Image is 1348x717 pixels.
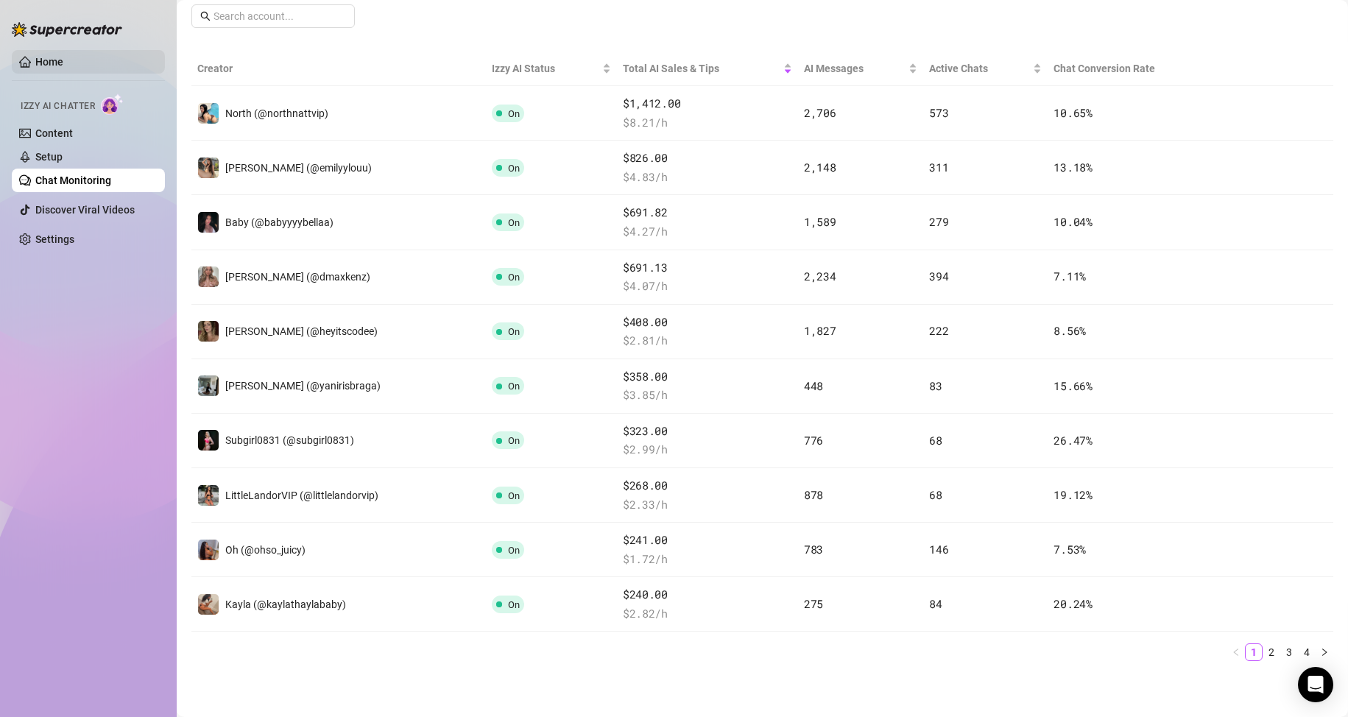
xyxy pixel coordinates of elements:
span: $ 2.99 /h [623,441,792,459]
img: Subgirl0831 (@subgirl0831) [198,430,219,451]
span: On [508,108,520,119]
span: 84 [929,596,942,611]
a: 1 [1246,644,1262,660]
img: Oh (@ohso_juicy) [198,540,219,560]
span: $358.00 [623,368,792,386]
span: $241.00 [623,531,792,549]
span: $408.00 [623,314,792,331]
span: 394 [929,269,948,283]
span: On [508,490,520,501]
a: Discover Viral Videos [35,204,135,216]
span: 2,706 [804,105,836,120]
a: Settings [35,233,74,245]
button: right [1316,643,1333,661]
li: 1 [1245,643,1263,661]
img: Kayla (@kaylathaylababy) [198,594,219,615]
span: left [1232,648,1241,657]
a: Home [35,56,63,68]
span: $ 3.85 /h [623,386,792,404]
a: 3 [1281,644,1297,660]
span: 311 [929,160,948,174]
span: Oh (@ohso_juicy) [225,544,306,556]
span: 2,148 [804,160,836,174]
span: [PERSON_NAME] (@yanirisbraga) [225,380,381,392]
span: $ 2.81 /h [623,332,792,350]
th: Active Chats [923,52,1048,86]
span: 783 [804,542,823,557]
span: 7.11 % [1054,269,1086,283]
span: 68 [929,433,942,448]
span: [PERSON_NAME] (@heyitscodee) [225,325,378,337]
img: Kenzie (@dmaxkenz) [198,266,219,287]
span: 13.18 % [1054,160,1092,174]
span: Subgirl0831 (@subgirl0831) [225,434,354,446]
span: $ 4.83 /h [623,169,792,186]
th: Total AI Sales & Tips [617,52,798,86]
span: $ 2.33 /h [623,496,792,514]
span: 2,234 [804,269,836,283]
span: 448 [804,378,823,393]
button: left [1227,643,1245,661]
li: Next Page [1316,643,1333,661]
span: $1,412.00 [623,95,792,113]
span: AI Messages [804,60,906,77]
span: On [508,217,520,228]
span: $ 4.07 /h [623,278,792,295]
span: 19.12 % [1054,487,1092,502]
span: 8.56 % [1054,323,1086,338]
span: $691.82 [623,204,792,222]
img: LittleLandorVIP (@littlelandorvip) [198,485,219,506]
span: On [508,272,520,283]
img: Yanni (@yanirisbraga) [198,375,219,396]
div: Open Intercom Messenger [1298,667,1333,702]
a: Setup [35,151,63,163]
span: $323.00 [623,423,792,440]
span: 1,589 [804,214,836,229]
span: 10.04 % [1054,214,1092,229]
img: North (@northnattvip) [198,103,219,124]
img: Baby (@babyyyybellaa) [198,212,219,233]
span: $ 8.21 /h [623,114,792,132]
span: $691.13 [623,259,792,277]
span: Kayla (@kaylathaylababy) [225,598,346,610]
span: 878 [804,487,823,502]
th: Chat Conversion Rate [1048,52,1218,86]
li: 2 [1263,643,1280,661]
span: $ 1.72 /h [623,551,792,568]
img: logo-BBDzfeDw.svg [12,22,122,37]
span: 146 [929,542,948,557]
span: right [1320,648,1329,657]
span: On [508,599,520,610]
span: On [508,326,520,337]
span: North (@northnattvip) [225,107,328,119]
span: 83 [929,378,942,393]
span: $268.00 [623,477,792,495]
a: Content [35,127,73,139]
img: Cody (@heyitscodee) [198,321,219,342]
li: 4 [1298,643,1316,661]
th: Izzy AI Status [486,52,617,86]
img: emilylou (@emilyylouu) [198,158,219,178]
a: Chat Monitoring [35,174,111,186]
span: 7.53 % [1054,542,1086,557]
span: 275 [804,596,823,611]
img: AI Chatter [101,93,124,115]
span: LittleLandorVIP (@littlelandorvip) [225,490,378,501]
th: Creator [191,52,486,86]
span: Izzy AI Chatter [21,99,95,113]
a: 2 [1263,644,1280,660]
span: [PERSON_NAME] (@emilyylouu) [225,162,372,174]
span: $826.00 [623,149,792,167]
span: Active Chats [929,60,1030,77]
span: $ 4.27 /h [623,223,792,241]
th: AI Messages [798,52,924,86]
span: 26.47 % [1054,433,1092,448]
span: On [508,435,520,446]
span: 1,827 [804,323,836,338]
span: 279 [929,214,948,229]
input: Search account... [214,8,346,24]
span: Baby (@babyyyybellaa) [225,216,334,228]
span: 15.66 % [1054,378,1092,393]
span: On [508,163,520,174]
